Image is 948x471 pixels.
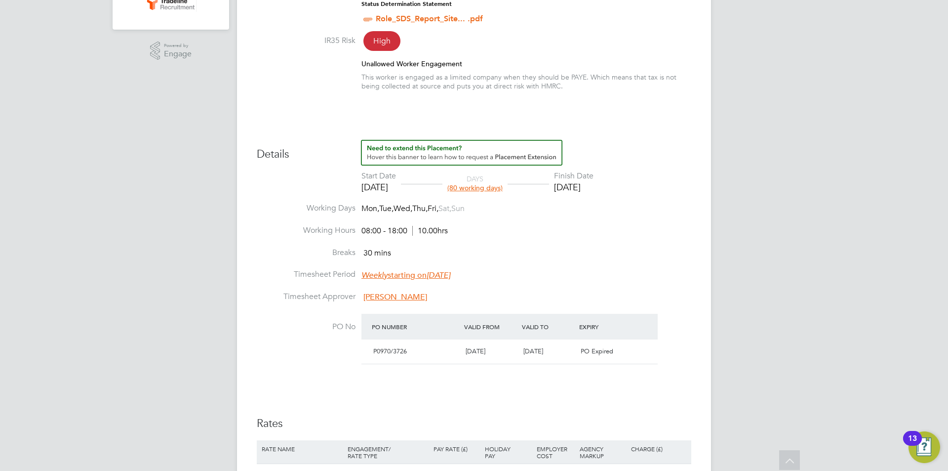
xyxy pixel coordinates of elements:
[345,440,431,464] div: Engagement/ Rate Type
[577,440,629,464] div: Agency Markup
[438,204,451,214] span: Sat,
[150,42,192,60] a: Powered byEngage
[577,318,634,336] div: Expiry
[908,431,940,463] button: Open Resource Center, 13 new notifications
[379,204,394,214] span: Tue,
[523,347,543,355] span: [DATE]
[629,440,689,457] div: Charge (£)
[257,417,691,431] h3: Rates
[427,270,450,280] em: [DATE]
[363,292,427,302] span: [PERSON_NAME]
[451,204,465,214] span: Sun
[361,270,388,280] em: Weekly
[361,0,452,7] strong: Status Determination Statement
[164,42,192,50] span: Powered by
[369,318,462,336] div: PO Number
[466,347,485,355] span: [DATE]
[412,226,448,236] span: 10.00hrs
[462,318,519,336] div: Valid From
[581,347,613,355] span: PO Expired
[257,203,355,214] label: Working Days
[257,225,355,236] label: Working Hours
[394,204,412,214] span: Wed,
[361,59,691,68] div: Unallowed Worker Engagement
[363,248,391,258] span: 30 mins
[361,270,450,280] span: starting on
[259,440,345,457] div: Rate Name
[257,269,355,280] label: Timesheet Period
[361,181,396,193] div: [DATE]
[519,318,577,336] div: Valid To
[908,438,917,451] div: 13
[257,140,691,162] h3: Details
[361,140,562,166] button: How to extend a Placement?
[257,36,355,46] label: IR35 Risk
[447,183,503,192] span: (80 working days)
[164,50,192,58] span: Engage
[534,440,577,464] div: Employer Cost
[363,31,400,51] span: High
[361,226,448,236] div: 08:00 - 18:00
[431,440,482,457] div: Pay Rate (£)
[361,73,691,90] div: This worker is engaged as a limited company when they should be PAYE. Which means that tax is not...
[373,347,407,355] span: P0970/3726
[554,171,593,181] div: Finish Date
[376,14,483,23] a: Role_SDS_Report_Site... .pdf
[361,171,396,181] div: Start Date
[257,292,355,302] label: Timesheet Approver
[412,204,428,214] span: Thu,
[428,204,438,214] span: Fri,
[482,440,534,464] div: Holiday Pay
[361,204,379,214] span: Mon,
[257,248,355,258] label: Breaks
[257,322,355,332] label: PO No
[442,174,508,192] div: DAYS
[554,181,593,193] div: [DATE]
